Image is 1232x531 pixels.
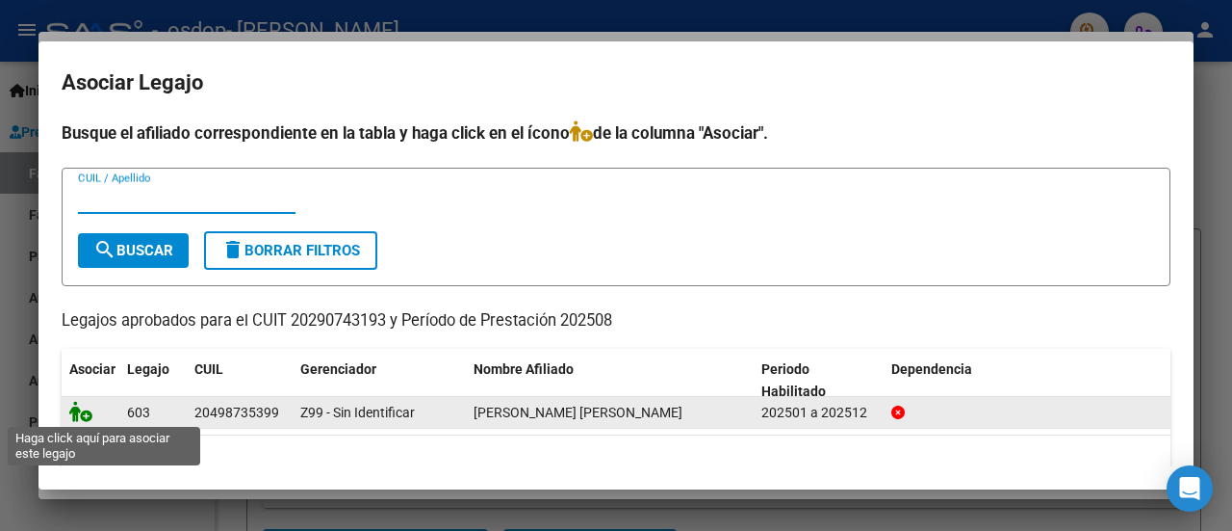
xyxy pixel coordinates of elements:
[78,233,189,268] button: Buscar
[221,242,360,259] span: Borrar Filtros
[127,361,169,377] span: Legajo
[69,361,115,377] span: Asociar
[293,349,466,412] datatable-header-cell: Gerenciador
[93,242,173,259] span: Buscar
[93,238,116,261] mat-icon: search
[761,402,876,424] div: 202501 a 202512
[474,361,574,377] span: Nombre Afiliado
[62,309,1170,333] p: Legajos aprobados para el CUIT 20290743193 y Período de Prestación 202508
[62,349,119,412] datatable-header-cell: Asociar
[300,361,376,377] span: Gerenciador
[62,120,1170,146] h4: Busque el afiliado correspondiente en la tabla y haga click en el ícono de la columna "Asociar".
[127,405,150,420] span: 603
[194,402,279,424] div: 20498735399
[194,361,223,377] span: CUIL
[300,405,415,420] span: Z99 - Sin Identificar
[754,349,884,412] datatable-header-cell: Periodo Habilitado
[187,349,293,412] datatable-header-cell: CUIL
[891,361,972,377] span: Dependencia
[1167,465,1213,512] div: Open Intercom Messenger
[62,65,1170,101] h2: Asociar Legajo
[204,231,377,270] button: Borrar Filtros
[62,436,1170,484] div: 1 registros
[221,238,244,261] mat-icon: delete
[119,349,187,412] datatable-header-cell: Legajo
[884,349,1171,412] datatable-header-cell: Dependencia
[761,361,826,399] span: Periodo Habilitado
[474,405,682,420] span: MORENO MARCHISIO ANGEL EZEQUIEL
[466,349,754,412] datatable-header-cell: Nombre Afiliado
